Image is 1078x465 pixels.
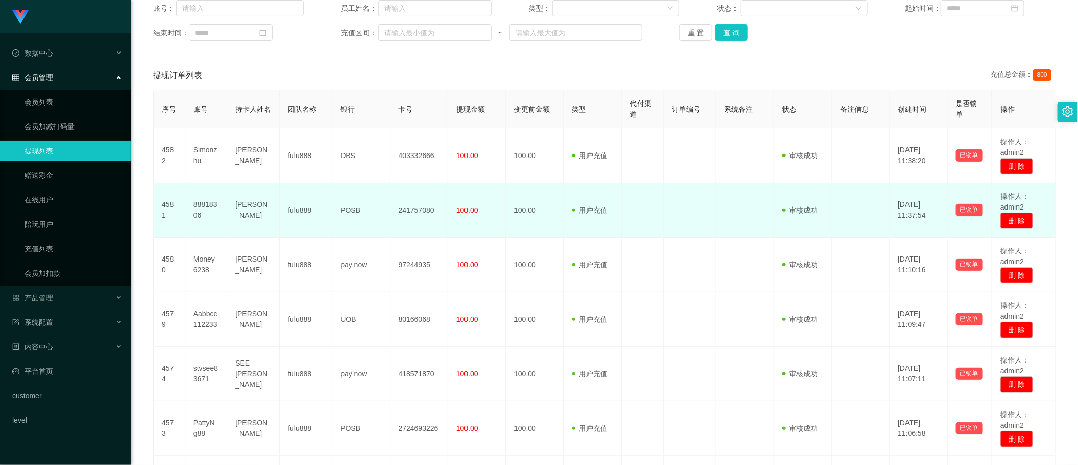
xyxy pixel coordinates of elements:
td: fulu888 [280,292,332,347]
span: 100.00 [456,315,478,323]
button: 删 除 [1000,267,1033,283]
td: POSB [332,183,390,238]
td: Aabbcc112233 [185,292,227,347]
span: 提现金额 [456,105,485,113]
span: 数据中心 [12,49,53,57]
td: [DATE] 11:10:16 [890,238,947,292]
td: 4579 [154,292,185,347]
a: 陪玩用户 [24,214,122,235]
td: 4581 [154,183,185,238]
td: [DATE] 11:38:20 [890,128,947,183]
td: fulu888 [280,238,332,292]
td: fulu888 [280,183,332,238]
td: 100.00 [506,128,563,183]
td: [DATE] 11:07:11 [890,347,947,401]
i: 图标: calendar [1011,5,1018,12]
span: 序号 [162,105,176,113]
td: [PERSON_NAME] [227,238,280,292]
span: 起始时间： [905,3,941,14]
span: 代付渠道 [630,99,651,118]
span: 用户充值 [572,370,608,378]
td: pay now [332,238,390,292]
td: fulu888 [280,128,332,183]
a: 会员列表 [24,92,122,112]
span: 变更前金额 [514,105,550,113]
span: 持卡人姓名 [235,105,271,113]
span: 内容中心 [12,343,53,351]
span: 100.00 [456,370,478,378]
td: PattyNg88 [185,401,227,456]
td: stvsee83671 [185,347,227,401]
span: 充值区间： [341,28,378,38]
input: 请输入最小值为 [378,24,492,41]
a: 在线用户 [24,190,122,210]
span: 操作人：admin2 [1000,247,1029,266]
td: 418571870 [390,347,448,401]
span: 账号 [193,105,208,113]
button: 已锁单 [956,149,983,162]
span: ~ [492,28,509,38]
span: 审核成功 [782,261,818,269]
span: 订单编号 [672,105,700,113]
i: 图标: form [12,319,19,326]
span: 用户充值 [572,424,608,432]
td: 4574 [154,347,185,401]
span: 产品管理 [12,294,53,302]
span: 100.00 [456,206,478,214]
span: 100.00 [456,424,478,432]
span: 系统备注 [724,105,753,113]
span: 提现订单列表 [153,69,202,82]
span: 操作人：admin2 [1000,301,1029,320]
span: 操作人：admin2 [1000,192,1029,211]
i: 图标: appstore-o [12,294,19,301]
td: [PERSON_NAME] [227,401,280,456]
td: pay now [332,347,390,401]
span: 审核成功 [782,424,818,432]
td: UOB [332,292,390,347]
button: 重 置 [679,24,712,41]
span: 用户充值 [572,206,608,214]
span: 操作人：admin2 [1000,138,1029,157]
button: 删 除 [1000,158,1033,174]
td: 403332666 [390,128,448,183]
span: 状态 [782,105,797,113]
td: [DATE] 11:06:58 [890,401,947,456]
span: 审核成功 [782,151,818,160]
span: 员工姓名： [341,3,378,14]
span: 类型： [529,3,553,14]
button: 已锁单 [956,313,983,325]
button: 查 询 [715,24,748,41]
button: 删 除 [1000,213,1033,229]
span: 系统配置 [12,318,53,326]
td: fulu888 [280,347,332,401]
span: 用户充值 [572,151,608,160]
input: 请输入最大值为 [509,24,642,41]
td: 88818306 [185,183,227,238]
span: 是否锁单 [956,99,977,118]
button: 删 除 [1000,431,1033,447]
span: 审核成功 [782,206,818,214]
td: 4580 [154,238,185,292]
td: 97244935 [390,238,448,292]
span: 备注信息 [840,105,869,113]
i: 图标: down [667,5,673,12]
td: 2724693226 [390,401,448,456]
span: 银行 [340,105,355,113]
span: 800 [1033,69,1051,81]
td: [PERSON_NAME] [227,183,280,238]
span: 卡号 [399,105,413,113]
a: 会员加减打码量 [24,116,122,137]
i: 图标: check-circle-o [12,49,19,57]
td: 100.00 [506,183,563,238]
i: 图标: table [12,74,19,81]
i: 图标: down [855,5,862,12]
span: 会员管理 [12,73,53,82]
button: 已锁单 [956,422,983,434]
span: 用户充值 [572,315,608,323]
span: 创建时间 [898,105,926,113]
td: [DATE] 11:37:54 [890,183,947,238]
span: 状态： [717,3,741,14]
span: 账号： [153,3,176,14]
td: 4573 [154,401,185,456]
td: Simonzhu [185,128,227,183]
